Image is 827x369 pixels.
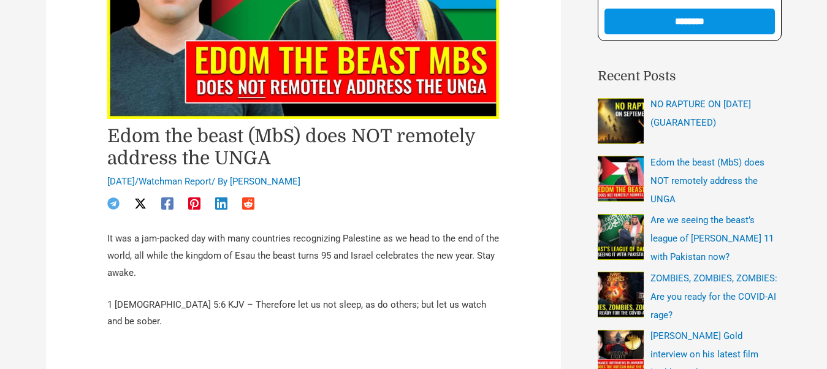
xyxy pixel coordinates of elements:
[188,197,200,210] a: Pinterest
[107,297,500,331] p: 1 [DEMOGRAPHIC_DATA] 5:6 KJV – Therefore let us not sleep, as do others; but let us watch and be ...
[107,197,120,210] a: Telegram
[242,197,254,210] a: Reddit
[230,176,300,187] a: [PERSON_NAME]
[650,99,751,128] a: NO RAPTURE ON [DATE] (GUARANTEED)
[161,197,173,210] a: Facebook
[107,230,500,282] p: It was a jam-packed day with many countries recognizing Palestine as we head to the end of the wo...
[139,176,212,187] a: Watchman Report
[107,176,135,187] span: [DATE]
[107,125,500,169] h1: Edom the beast (MbS) does NOT remotely address the UNGA
[650,215,774,262] a: Are we seeing the beast’s league of [PERSON_NAME] 11 with Pakistan now?
[215,197,227,210] a: Linkedin
[598,67,782,86] h2: Recent Posts
[650,273,777,321] a: ZOMBIES, ZOMBIES, ZOMBIES: Are you ready for the COVID-AI rage?
[107,175,500,189] div: / / By
[650,157,764,205] a: Edom the beast (MbS) does NOT remotely address the UNGA
[134,197,147,210] a: Twitter / X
